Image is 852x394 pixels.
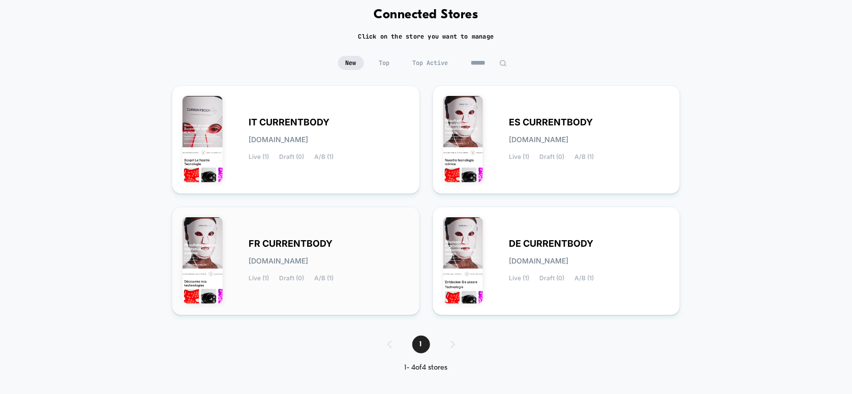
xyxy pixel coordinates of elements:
[374,8,478,22] h1: Connected Stores
[249,257,308,265] span: [DOMAIN_NAME]
[509,136,569,143] span: [DOMAIN_NAME]
[249,275,269,282] span: Live (1)
[358,32,494,41] h2: Click on the store you want to manage
[540,275,565,282] span: Draft (0)
[249,240,332,247] span: FR CURRENTBODY
[509,275,530,282] span: Live (1)
[509,119,593,126] span: ES CURRENTBODY
[575,275,594,282] span: A/B (1)
[377,364,475,372] div: 1 - 4 of 4 stores
[314,275,333,282] span: A/B (1)
[405,56,456,70] span: Top Active
[279,275,304,282] span: Draft (0)
[443,96,483,182] img: ES_CURRENTBODY
[182,217,223,304] img: FR_CURRENTBODY
[182,96,223,182] img: IT_CURRENTBODY
[509,257,569,265] span: [DOMAIN_NAME]
[338,56,364,70] span: New
[412,336,430,353] span: 1
[540,153,565,160] span: Draft (0)
[249,119,329,126] span: IT CURRENTBODY
[499,59,507,67] img: edit
[509,240,594,247] span: DE CURRENTBODY
[443,217,483,304] img: DE_CURRENTBODY
[509,153,530,160] span: Live (1)
[249,136,308,143] span: [DOMAIN_NAME]
[575,153,594,160] span: A/B (1)
[314,153,333,160] span: A/B (1)
[372,56,398,70] span: Top
[249,153,269,160] span: Live (1)
[279,153,304,160] span: Draft (0)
